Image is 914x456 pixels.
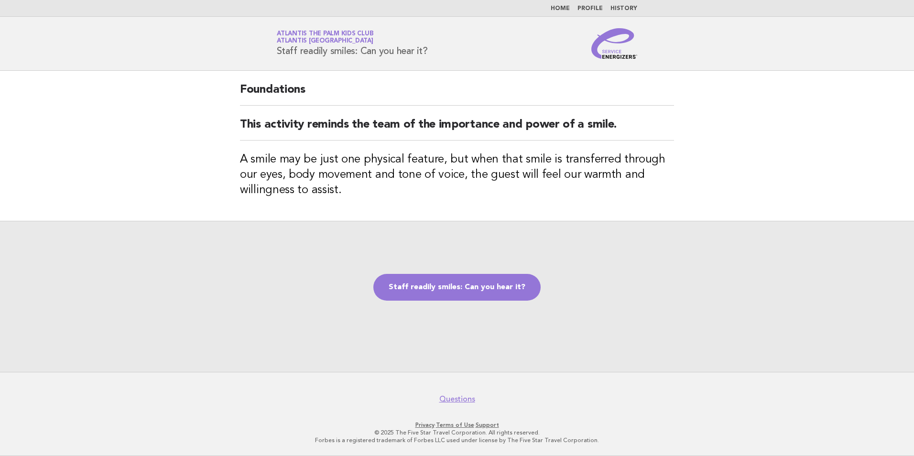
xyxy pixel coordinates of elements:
a: Profile [577,6,603,11]
h1: Staff readily smiles: Can you hear it? [277,31,428,56]
p: · · [164,421,750,429]
a: History [610,6,637,11]
span: Atlantis [GEOGRAPHIC_DATA] [277,38,373,44]
p: © 2025 The Five Star Travel Corporation. All rights reserved. [164,429,750,436]
a: Support [476,422,499,428]
a: Atlantis The Palm Kids ClubAtlantis [GEOGRAPHIC_DATA] [277,31,373,44]
a: Terms of Use [436,422,474,428]
h2: Foundations [240,82,674,106]
p: Forbes is a registered trademark of Forbes LLC used under license by The Five Star Travel Corpora... [164,436,750,444]
a: Questions [439,394,475,404]
a: Staff readily smiles: Can you hear it? [373,274,541,301]
a: Home [551,6,570,11]
a: Privacy [415,422,435,428]
h3: A smile may be just one physical feature, but when that smile is transferred through our eyes, bo... [240,152,674,198]
img: Service Energizers [591,28,637,59]
h2: This activity reminds the team of the importance and power of a smile. [240,117,674,141]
